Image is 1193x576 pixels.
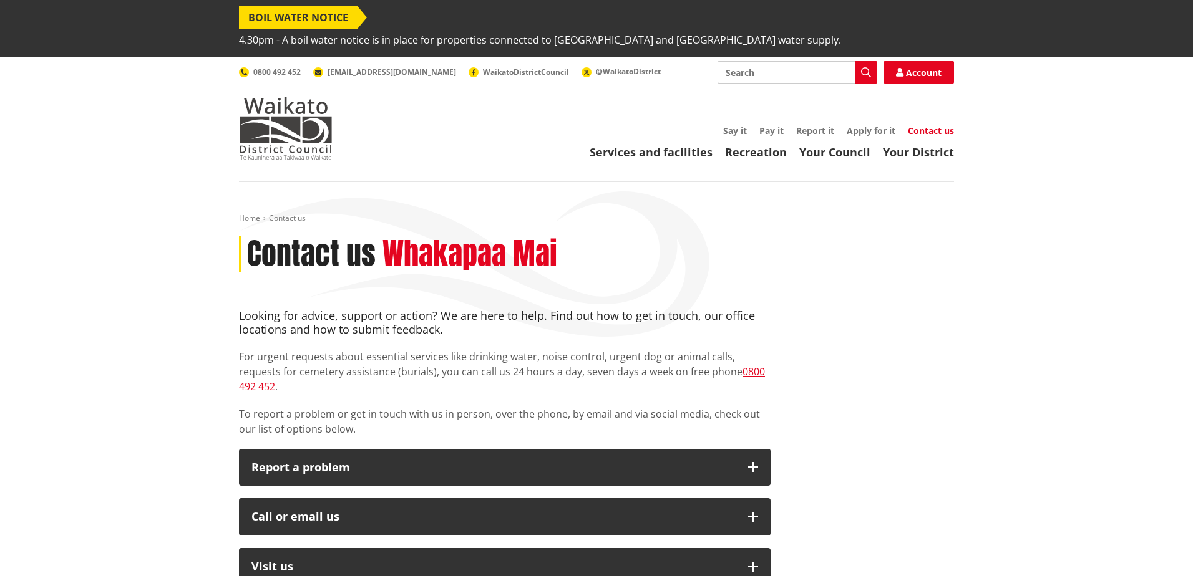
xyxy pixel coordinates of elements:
[239,365,765,393] a: 0800 492 452
[582,66,661,77] a: @WaikatoDistrict
[884,61,954,84] a: Account
[908,125,954,138] a: Contact us
[239,349,771,394] p: For urgent requests about essential services like drinking water, noise control, urgent dog or an...
[239,498,771,535] button: Call or email us
[590,145,713,160] a: Services and facilities
[247,236,376,272] h1: Contact us
[596,66,661,77] span: @WaikatoDistrict
[883,145,954,160] a: Your District
[239,213,260,223] a: Home
[847,125,895,137] a: Apply for it
[328,67,456,77] span: [EMAIL_ADDRESS][DOMAIN_NAME]
[313,67,456,77] a: [EMAIL_ADDRESS][DOMAIN_NAME]
[251,560,736,573] p: Visit us
[723,125,747,137] a: Say it
[239,213,954,224] nav: breadcrumb
[239,6,358,29] span: BOIL WATER NOTICE
[253,67,301,77] span: 0800 492 452
[239,309,771,336] h4: Looking for advice, support or action? We are here to help. Find out how to get in touch, our off...
[239,29,841,51] span: 4.30pm - A boil water notice is in place for properties connected to [GEOGRAPHIC_DATA] and [GEOGR...
[269,213,306,223] span: Contact us
[239,97,333,160] img: Waikato District Council - Te Kaunihera aa Takiwaa o Waikato
[382,236,557,272] h2: Whakapaa Mai
[799,145,870,160] a: Your Council
[469,67,569,77] a: WaikatoDistrictCouncil
[718,61,877,84] input: Search input
[483,67,569,77] span: WaikatoDistrictCouncil
[251,461,736,474] p: Report a problem
[251,511,736,523] div: Call or email us
[239,449,771,486] button: Report a problem
[239,406,771,436] p: To report a problem or get in touch with us in person, over the phone, by email and via social me...
[796,125,834,137] a: Report it
[725,145,787,160] a: Recreation
[759,125,784,137] a: Pay it
[239,67,301,77] a: 0800 492 452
